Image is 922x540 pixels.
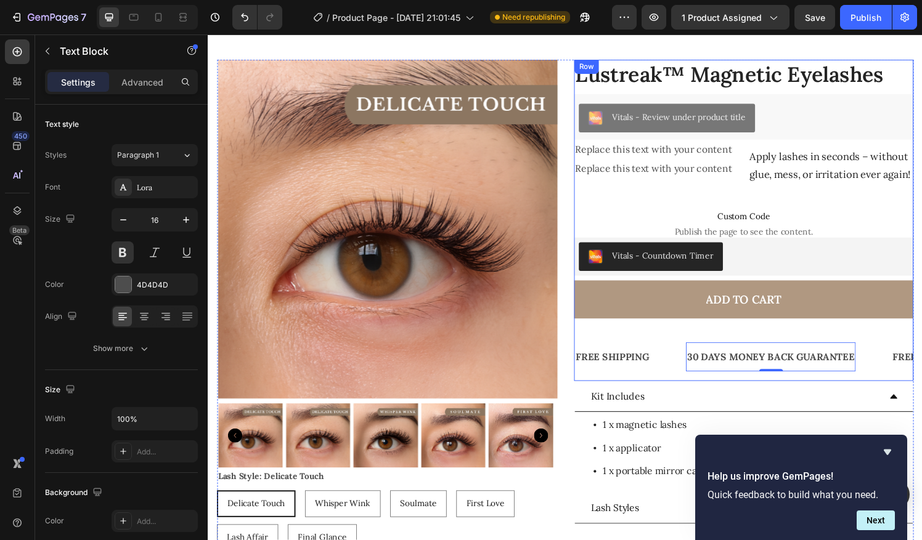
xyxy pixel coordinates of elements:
button: Next question [857,510,895,530]
span: First Love [267,480,307,491]
div: Add to cart [516,267,594,283]
span: 1 product assigned [682,11,762,24]
div: Add... [137,516,195,527]
iframe: Design area [208,34,922,540]
button: Carousel Next Arrow [337,408,352,423]
span: Lash Affair [20,515,62,526]
p: 30 DAYS MONEY BACK GUARANTEE [496,325,669,343]
div: Add... [137,446,195,457]
h2: Help us improve GemPages! [708,469,895,484]
button: Show more [45,337,198,360]
legend: Lash Style: Delicate Touch [9,449,121,467]
div: Undo/Redo [232,5,282,30]
button: Vitals - Review under product title [384,72,566,102]
div: Width [45,413,65,424]
div: Replace this text with your content [379,109,550,129]
div: Publish [851,11,881,24]
p: Quick feedback to build what you need. [708,489,895,501]
span: Delicate Touch [20,480,80,491]
div: Vitals - Countdown Timer [418,223,523,236]
div: Row [381,28,402,39]
p: Advanced [121,76,163,89]
div: Lora [137,182,195,193]
span: Need republishing [502,12,565,23]
button: 1 product assigned [671,5,789,30]
span: Soulmate [199,480,237,491]
button: Add to cart [379,255,730,295]
button: Paragraph 1 [112,144,198,166]
h1: Lustreak™ Magnetic Eyelashes [379,26,730,57]
div: Vitals - Review under product title [418,79,557,92]
span: Paragraph 1 [117,150,159,161]
div: Color [45,515,64,526]
div: Padding [45,446,73,457]
span: Save [805,12,825,23]
div: Background [45,485,105,501]
p: Text Block [60,44,165,58]
div: Color [45,279,64,290]
div: 450 [12,131,30,141]
p: 7 [81,10,86,25]
button: Publish [840,5,892,30]
p: 1 x portable mirror case [409,446,516,459]
div: Size [45,382,78,398]
span: Custom Code [379,181,730,196]
div: Beta [9,225,30,235]
p: Apply lashes in seconds – without glue, mess, or irritation ever again! [561,118,729,155]
div: FREE SHIPPING [380,324,458,344]
div: Styles [45,150,67,161]
p: Settings [61,76,96,89]
div: FREE SHIPPING [708,324,786,344]
div: Align [45,308,80,325]
span: Publish the page to see the content. [379,198,730,211]
div: Text style [45,119,79,130]
button: Save [794,5,835,30]
span: Product Page - [DATE] 21:01:45 [332,11,460,24]
div: Font [45,182,60,193]
p: 1 x applicator [409,422,516,435]
div: Show more [93,342,150,355]
span: / [327,11,330,24]
span: Whisper Wink [111,480,168,491]
div: Size [45,211,78,228]
img: 26b75d61-258b-461b-8cc3-4bcb67141ce0.png [394,79,409,94]
div: Help us improve GemPages! [708,445,895,530]
div: Rich Text Editor. Editing area: main [495,324,671,344]
span: Final Glance [93,515,144,526]
button: Hide survey [880,445,895,459]
p: 1 x magnetic lashes [409,398,516,411]
div: Replace this text with your content [379,129,550,149]
img: 26b75d61-258b-461b-8cc3-4bcb67141ce0.png [394,223,409,238]
input: Auto [112,408,197,430]
button: Vitals - Countdown Timer [384,216,533,245]
div: 4D4D4D [137,280,195,291]
p: Kit Includes [396,366,452,384]
p: Lash Styles [396,482,446,499]
button: 7 [5,5,92,30]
